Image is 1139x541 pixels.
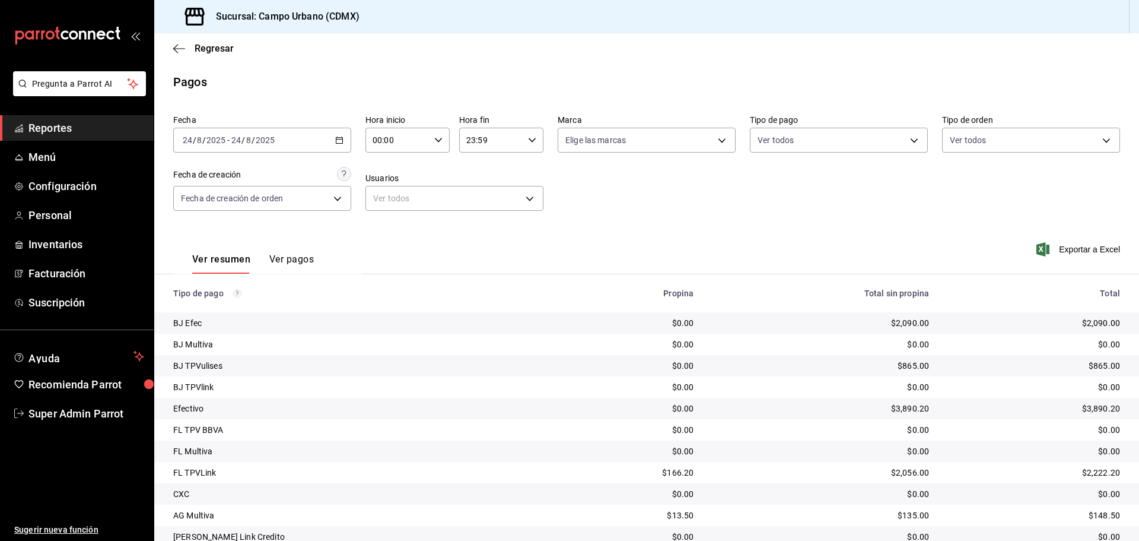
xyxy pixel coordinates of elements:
label: Marca [558,116,736,124]
div: $135.00 [712,510,929,521]
label: Tipo de pago [750,116,928,124]
span: Recomienda Parrot [28,377,144,393]
button: open_drawer_menu [131,31,140,40]
div: Ver todos [365,186,543,211]
svg: Los pagos realizados con Pay y otras terminales son montos brutos. [233,289,241,298]
label: Tipo de orden [942,116,1120,124]
span: Sugerir nueva función [14,524,144,536]
div: $0.00 [571,424,693,436]
div: BJ TPVlink [173,381,552,393]
span: Menú [28,149,144,165]
button: Pregunta a Parrot AI [13,71,146,96]
span: Ver todos [758,134,794,146]
span: Fecha de creación de orden [181,192,283,204]
div: $148.50 [948,510,1120,521]
div: $0.00 [571,338,693,350]
div: $0.00 [948,488,1120,500]
div: $0.00 [712,445,929,457]
span: Reportes [28,120,144,136]
label: Usuarios [365,174,543,182]
button: Ver pagos [269,254,314,274]
span: Regresar [195,43,234,54]
input: -- [182,135,193,145]
div: $166.20 [571,467,693,479]
span: - [227,135,230,145]
div: FL Multiva [173,445,552,457]
div: $2,090.00 [948,317,1120,329]
span: Facturación [28,265,144,281]
div: AG Multiva [173,510,552,521]
span: Pregunta a Parrot AI [32,78,128,90]
button: Regresar [173,43,234,54]
div: $0.00 [712,338,929,350]
span: / [193,135,196,145]
div: $0.00 [948,424,1120,436]
div: BJ TPVulises [173,360,552,372]
div: $865.00 [712,360,929,372]
div: Total sin propina [712,289,929,298]
span: / [202,135,206,145]
h3: Sucursal: Campo Urbano (CDMX) [206,10,359,24]
span: Ver todos [950,134,986,146]
div: $0.00 [948,338,1120,350]
div: $0.00 [712,381,929,393]
div: Pagos [173,73,207,91]
div: $0.00 [571,381,693,393]
div: $0.00 [571,403,693,415]
div: BJ Efec [173,317,552,329]
div: Propina [571,289,693,298]
div: Efectivo [173,403,552,415]
div: $0.00 [571,445,693,457]
div: $0.00 [571,360,693,372]
input: ---- [255,135,275,145]
span: Personal [28,207,144,223]
div: Fecha de creación [173,169,241,181]
div: $0.00 [712,488,929,500]
a: Pregunta a Parrot AI [8,86,146,99]
span: Elige las marcas [565,134,626,146]
span: Suscripción [28,295,144,311]
button: Ver resumen [192,254,250,274]
div: $3,890.20 [948,403,1120,415]
label: Fecha [173,116,351,124]
span: Configuración [28,178,144,194]
div: navigation tabs [192,254,314,274]
div: Total [948,289,1120,298]
input: -- [231,135,241,145]
span: Inventarios [28,236,144,252]
button: Exportar a Excel [1039,242,1120,257]
div: BJ Multiva [173,338,552,350]
span: Ayuda [28,349,129,363]
div: CXC [173,488,552,500]
div: $2,222.20 [948,467,1120,479]
div: $2,056.00 [712,467,929,479]
span: Super Admin Parrot [28,406,144,422]
label: Hora inicio [365,116,450,124]
div: $0.00 [712,424,929,436]
div: $0.00 [948,445,1120,457]
input: -- [246,135,252,145]
span: / [252,135,255,145]
div: $0.00 [571,317,693,329]
label: Hora fin [459,116,543,124]
div: $2,090.00 [712,317,929,329]
div: $0.00 [571,488,693,500]
div: Tipo de pago [173,289,552,298]
span: / [241,135,245,145]
div: FL TPV BBVA [173,424,552,436]
input: -- [196,135,202,145]
div: $0.00 [948,381,1120,393]
div: $865.00 [948,360,1120,372]
div: $3,890.20 [712,403,929,415]
div: FL TPVLink [173,467,552,479]
input: ---- [206,135,226,145]
div: $13.50 [571,510,693,521]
